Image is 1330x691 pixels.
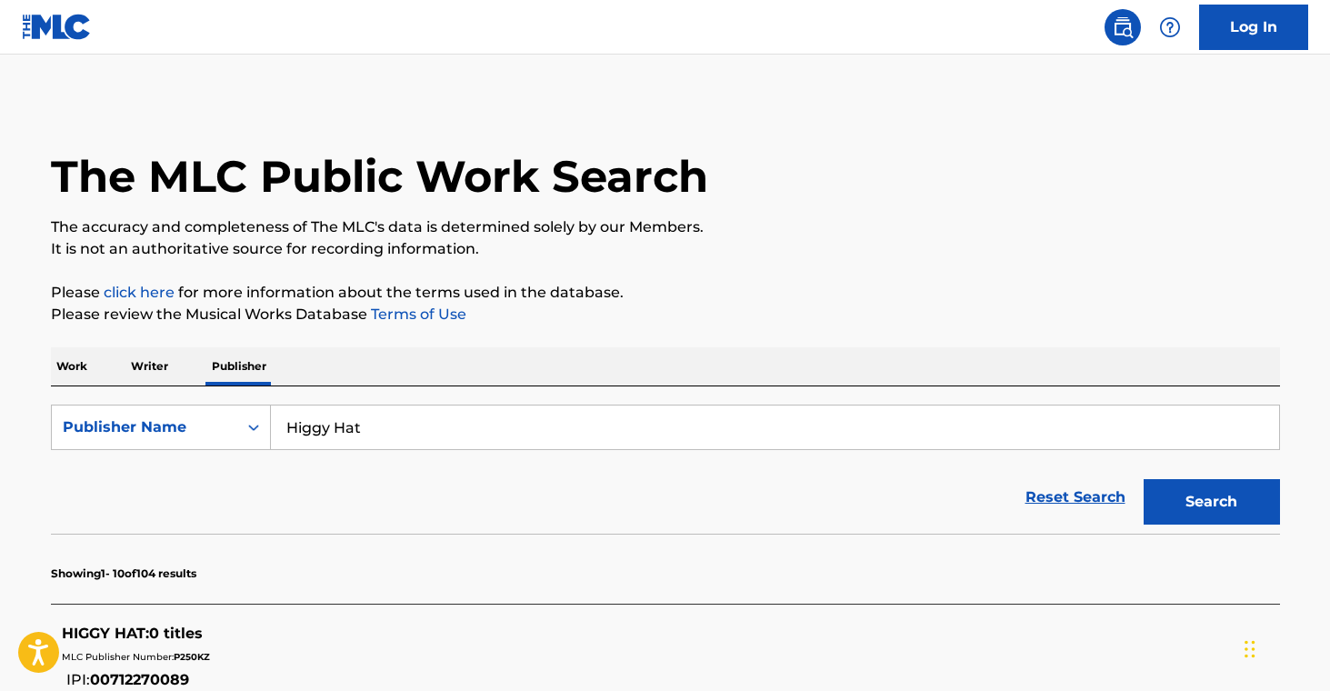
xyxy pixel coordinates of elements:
[1199,5,1308,50] a: Log In
[51,566,196,582] p: Showing 1 - 10 of 104 results
[51,216,1280,238] p: The accuracy and completeness of The MLC's data is determined solely by our Members.
[206,347,272,386] p: Publisher
[51,405,1280,534] form: Search Form
[51,282,1280,304] p: Please for more information about the terms used in the database.
[367,305,466,323] a: Terms of Use
[1144,479,1280,525] button: Search
[1016,477,1135,517] a: Reset Search
[1245,622,1255,676] div: Drag
[22,14,92,40] img: MLC Logo
[51,149,708,204] h1: The MLC Public Work Search
[51,347,93,386] p: Work
[51,304,1280,325] p: Please review the Musical Works Database
[62,625,149,642] span: HIGGY HAT :
[66,671,90,688] span: IPI:
[1152,9,1188,45] div: Help
[1112,16,1134,38] img: search
[90,671,189,688] span: 00712270089
[125,347,174,386] p: Writer
[1239,604,1330,691] iframe: Chat Widget
[63,416,226,438] div: Publisher Name
[104,284,175,301] a: click here
[62,651,174,663] span: MLC Publisher Number:
[174,651,210,663] span: P250KZ
[149,625,203,642] span: 0 titles
[1159,16,1181,38] img: help
[1105,9,1141,45] a: Public Search
[51,238,1280,260] p: It is not an authoritative source for recording information.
